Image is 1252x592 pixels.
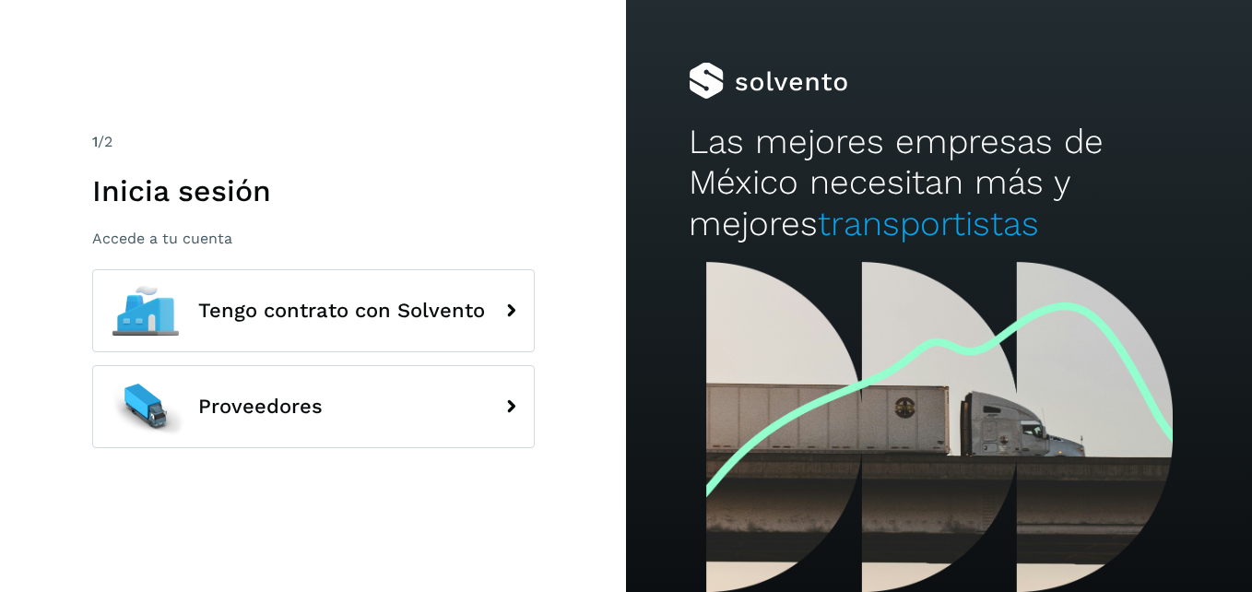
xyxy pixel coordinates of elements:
[198,396,323,418] span: Proveedores
[689,122,1189,244] h2: Las mejores empresas de México necesitan más y mejores
[92,230,535,247] p: Accede a tu cuenta
[818,204,1039,243] span: transportistas
[92,131,535,153] div: /2
[92,365,535,448] button: Proveedores
[92,173,535,208] h1: Inicia sesión
[198,300,485,322] span: Tengo contrato con Solvento
[92,269,535,352] button: Tengo contrato con Solvento
[92,133,98,150] span: 1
